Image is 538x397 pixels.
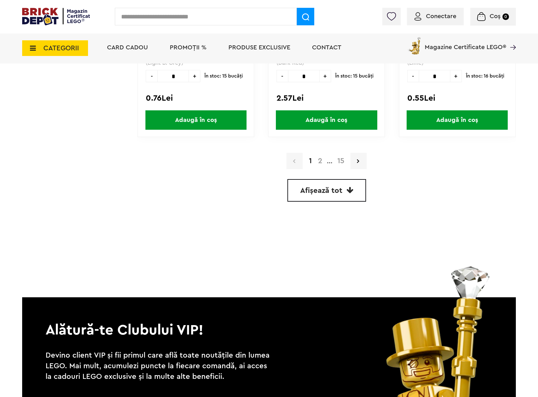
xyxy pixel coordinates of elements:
[189,70,200,82] span: +
[407,70,419,82] span: -
[490,13,501,19] span: Coș
[138,110,254,130] a: Adaugă în coș
[325,159,334,164] span: ...
[426,13,456,19] span: Conectare
[466,70,504,82] span: În stoc: 16 bucăţi
[407,94,507,102] div: 0.55Lei
[300,187,342,194] span: Afișează tot
[204,70,243,82] span: În stoc: 15 bucăţi
[506,36,516,42] a: Magazine Certificate LEGO®
[350,153,367,169] a: Pagina urmatoare
[315,157,325,165] a: 2
[399,110,515,130] a: Adaugă în coș
[450,70,462,82] span: +
[146,94,246,102] div: 0.76Lei
[425,36,506,50] span: Magazine Certificate LEGO®
[276,70,288,82] span: -
[170,44,207,51] a: PROMOȚII %
[46,350,273,382] p: Devino client VIP și fii primul care află toate noutățile din lumea LEGO. Mai mult, acumulezi pun...
[407,110,508,130] span: Adaugă în coș
[107,44,148,51] a: Card Cadou
[276,110,377,130] span: Adaugă în coș
[228,44,290,51] a: Produse exclusive
[502,13,509,20] small: 0
[269,110,384,130] a: Adaugă în coș
[22,297,516,340] p: Alătură-te Clubului VIP!
[306,157,315,165] strong: 1
[414,13,456,19] a: Conectare
[145,110,247,130] span: Adaugă în coș
[287,179,366,202] a: Afișează tot
[335,70,374,82] span: În stoc: 15 bucăţi
[334,157,347,165] a: 15
[43,45,79,52] span: CATEGORII
[320,70,331,82] span: +
[276,94,377,102] div: 2.57Lei
[312,44,341,51] a: Contact
[146,70,157,82] span: -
